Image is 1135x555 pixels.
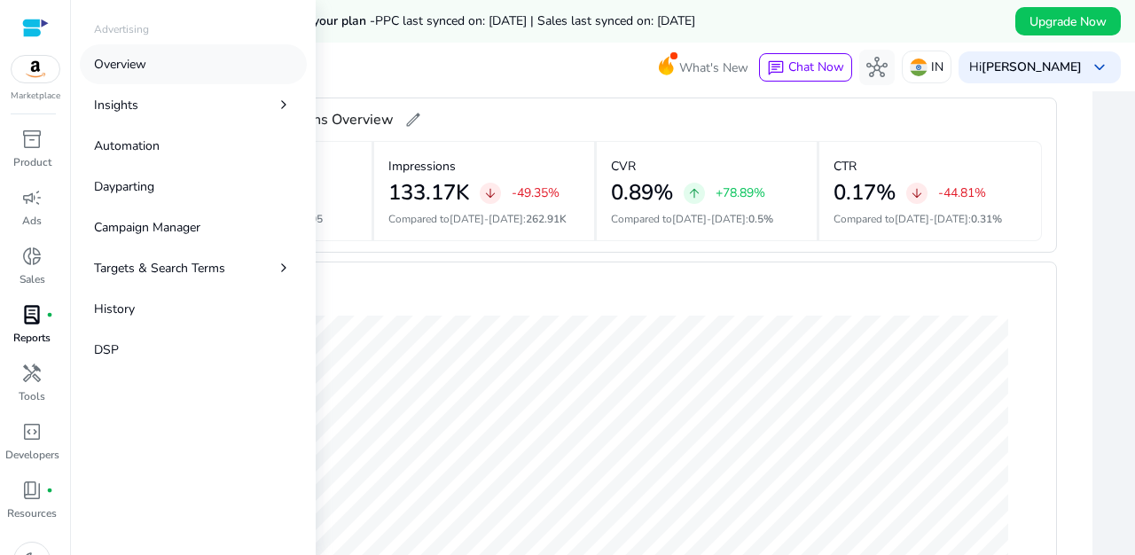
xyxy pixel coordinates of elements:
span: chevron_right [275,96,293,113]
p: -44.81% [938,187,986,199]
p: Reports [13,330,51,346]
span: book_4 [21,480,43,501]
p: Campaign Manager [94,218,200,237]
span: fiber_manual_record [46,487,53,494]
span: arrow_downward [483,186,497,200]
h2: 133.17K [388,180,469,206]
p: Hi [969,61,1082,74]
p: Dayparting [94,177,154,196]
p: History [94,300,135,318]
p: Ads [22,213,42,229]
span: arrow_upward [687,186,701,200]
span: chat [767,59,785,77]
p: Insights [94,96,138,114]
button: Upgrade Now [1015,7,1121,35]
p: Product [13,154,51,170]
p: Overview [94,55,146,74]
p: IN [931,51,943,82]
img: in.svg [910,59,928,76]
p: Impressions [388,157,456,176]
span: [DATE]-[DATE] [672,212,746,226]
span: campaign [21,187,43,208]
span: fiber_manual_record [46,311,53,318]
span: lab_profile [21,304,43,325]
span: hub [866,57,888,78]
span: inventory_2 [21,129,43,150]
span: handyman [21,363,43,384]
p: Tools [19,388,45,404]
span: [DATE]-[DATE] [450,212,523,226]
p: Compared to : [834,211,1027,227]
p: Automation [94,137,160,155]
span: 262.91K [526,212,567,226]
span: code_blocks [21,421,43,442]
span: 0.31% [971,212,1002,226]
span: Upgrade Now [1029,12,1107,31]
p: Developers [5,447,59,463]
p: Marketplace [11,90,60,103]
p: DSP [94,340,119,359]
button: hub [859,50,895,85]
h5: Data syncs run less frequently on your plan - [117,14,695,29]
span: 0.5% [748,212,773,226]
p: CTR [834,157,857,176]
p: -49.35% [512,187,560,199]
span: edit [404,111,422,129]
p: Compared to : [611,211,802,227]
p: +78.89% [716,187,765,199]
span: arrow_downward [910,186,924,200]
h2: 0.89% [611,180,673,206]
span: donut_small [21,246,43,267]
span: [DATE]-[DATE] [895,212,968,226]
p: CVR [611,157,636,176]
h2: 0.17% [834,180,896,206]
span: Chat Now [788,59,844,75]
button: chatChat Now [759,53,852,82]
img: amazon.svg [12,56,59,82]
b: [PERSON_NAME] [982,59,1082,75]
p: Sales [20,271,45,287]
span: keyboard_arrow_down [1089,57,1110,78]
span: chevron_right [275,259,293,277]
p: Compared to : [388,211,580,227]
p: Targets & Search Terms [94,259,225,277]
span: PPC last synced on: [DATE] | Sales last synced on: [DATE] [375,12,695,29]
p: Resources [7,505,57,521]
span: What's New [679,52,748,83]
p: Advertising [94,21,149,37]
